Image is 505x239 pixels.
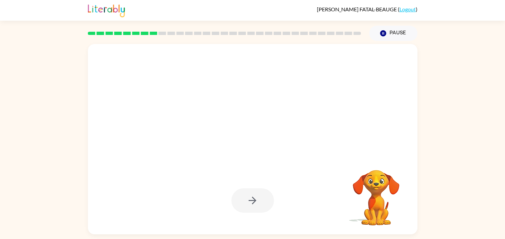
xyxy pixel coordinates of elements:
img: Literably [88,3,125,17]
a: Logout [399,6,416,12]
div: ( ) [317,6,417,12]
button: Pause [369,26,417,41]
video: Your browser must support playing .mp4 files to use Literably. Please try using another browser. [343,160,409,226]
span: [PERSON_NAME] FATAL-BEAUGE [317,6,398,12]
